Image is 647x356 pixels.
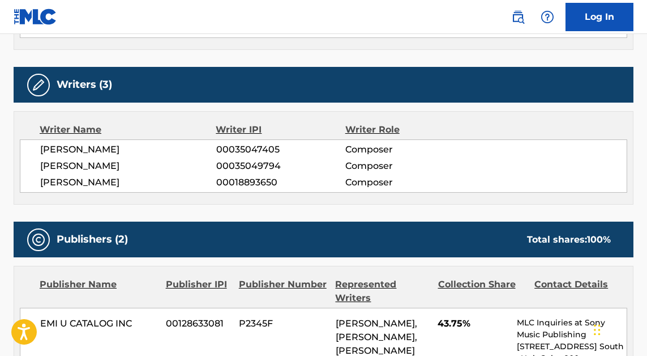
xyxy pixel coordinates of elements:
[534,278,623,305] div: Contact Details
[438,317,508,330] span: 43.75%
[57,78,112,91] h5: Writers (3)
[32,78,45,92] img: Writers
[216,123,345,137] div: Writer IPI
[239,317,327,330] span: P2345F
[527,233,611,247] div: Total shares:
[166,278,230,305] div: Publisher IPI
[166,317,230,330] span: 00128633081
[40,123,216,137] div: Writer Name
[216,159,345,173] span: 00035049794
[536,6,559,28] div: Help
[345,123,463,137] div: Writer Role
[594,313,601,347] div: Drag
[345,143,462,156] span: Composer
[216,143,345,156] span: 00035047405
[40,278,157,305] div: Publisher Name
[57,233,128,246] h5: Publishers (2)
[335,278,429,305] div: Represented Writers
[438,278,526,305] div: Collection Share
[517,317,627,341] p: MLC Inquiries at Sony Music Publishing
[345,176,462,189] span: Composer
[40,143,216,156] span: [PERSON_NAME]
[587,234,611,245] span: 100 %
[32,233,45,247] img: Publishers
[590,302,647,356] iframe: Chat Widget
[40,176,216,189] span: [PERSON_NAME]
[345,159,462,173] span: Composer
[541,10,554,24] img: help
[507,6,529,28] a: Public Search
[565,3,633,31] a: Log In
[40,317,157,330] span: EMI U CATALOG INC
[336,318,417,356] span: [PERSON_NAME], [PERSON_NAME], [PERSON_NAME]
[216,176,345,189] span: 00018893650
[511,10,525,24] img: search
[40,159,216,173] span: [PERSON_NAME]
[14,9,57,25] img: MLC Logo
[239,278,327,305] div: Publisher Number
